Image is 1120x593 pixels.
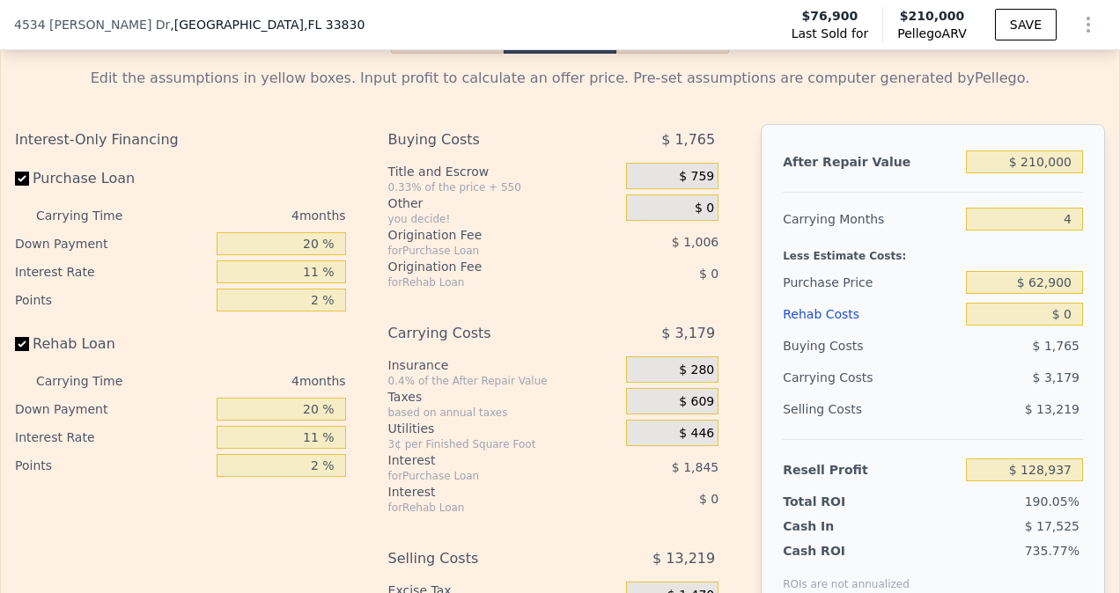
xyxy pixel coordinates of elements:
[15,286,210,314] div: Points
[699,267,718,281] span: $ 0
[36,367,150,395] div: Carrying Time
[672,235,718,249] span: $ 1,006
[783,560,910,591] div: ROIs are not annualized
[695,201,714,216] span: $ 0
[15,163,210,194] label: Purchase Loan
[783,393,959,425] div: Selling Costs
[783,235,1083,267] div: Less Estimate Costs:
[388,388,620,406] div: Taxes
[36,201,150,230] div: Carrying Time
[783,542,910,560] div: Cash ROI
[679,169,714,185] span: $ 759
[15,423,210,451] div: Interest Rate
[388,212,620,226] div: you decide!
[388,244,583,258] div: for Purchase Loan
[15,451,210,480] div: Points
[792,25,869,42] span: Last Sold for
[1025,494,1079,509] span: 190.05%
[783,267,959,298] div: Purchase Price
[170,16,365,33] span: , [GEOGRAPHIC_DATA]
[388,501,583,515] div: for Rehab Loan
[661,318,715,349] span: $ 3,179
[783,146,959,178] div: After Repair Value
[388,163,620,180] div: Title and Escrow
[388,318,583,349] div: Carrying Costs
[652,543,715,575] span: $ 13,219
[388,275,583,289] div: for Rehab Loan
[900,9,965,23] span: $210,000
[661,124,715,156] span: $ 1,765
[388,469,583,483] div: for Purchase Loan
[15,258,210,286] div: Interest Rate
[388,258,583,275] div: Origination Fee
[388,194,620,212] div: Other
[897,25,967,42] span: Pellego ARV
[783,454,959,486] div: Resell Profit
[15,172,29,186] input: Purchase Loan
[388,356,620,374] div: Insurance
[679,426,714,442] span: $ 446
[388,180,620,194] div: 0.33% of the price + 550
[388,483,583,501] div: Interest
[388,437,620,451] div: 3¢ per Finished Square Foot
[388,226,583,244] div: Origination Fee
[157,367,346,395] div: 4 months
[388,406,620,420] div: based on annual taxes
[699,492,718,506] span: $ 0
[304,18,365,32] span: , FL 33830
[783,203,959,235] div: Carrying Months
[15,395,210,423] div: Down Payment
[388,451,583,469] div: Interest
[1071,7,1106,42] button: Show Options
[802,7,858,25] span: $76,900
[1033,370,1079,384] span: $ 3,179
[783,517,892,535] div: Cash In
[388,420,620,437] div: Utilities
[157,201,346,230] div: 4 months
[783,298,959,330] div: Rehab Costs
[388,374,620,388] div: 0.4% of the After Repair Value
[15,328,210,360] label: Rehab Loan
[783,362,892,393] div: Carrying Costs
[1025,519,1079,533] span: $ 17,525
[1025,544,1079,558] span: 735.77%
[783,493,892,510] div: Total ROI
[672,460,718,474] span: $ 1,845
[15,124,346,156] div: Interest-Only Financing
[15,68,1105,89] div: Edit the assumptions in yellow boxes. Input profit to calculate an offer price. Pre-set assumptio...
[679,362,714,378] span: $ 280
[1025,402,1079,416] span: $ 13,219
[15,337,29,351] input: Rehab Loan
[783,330,959,362] div: Buying Costs
[15,230,210,258] div: Down Payment
[14,16,170,33] span: 4534 [PERSON_NAME] Dr
[1033,339,1079,353] span: $ 1,765
[388,124,583,156] div: Buying Costs
[388,543,583,575] div: Selling Costs
[679,394,714,410] span: $ 609
[995,9,1057,40] button: SAVE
